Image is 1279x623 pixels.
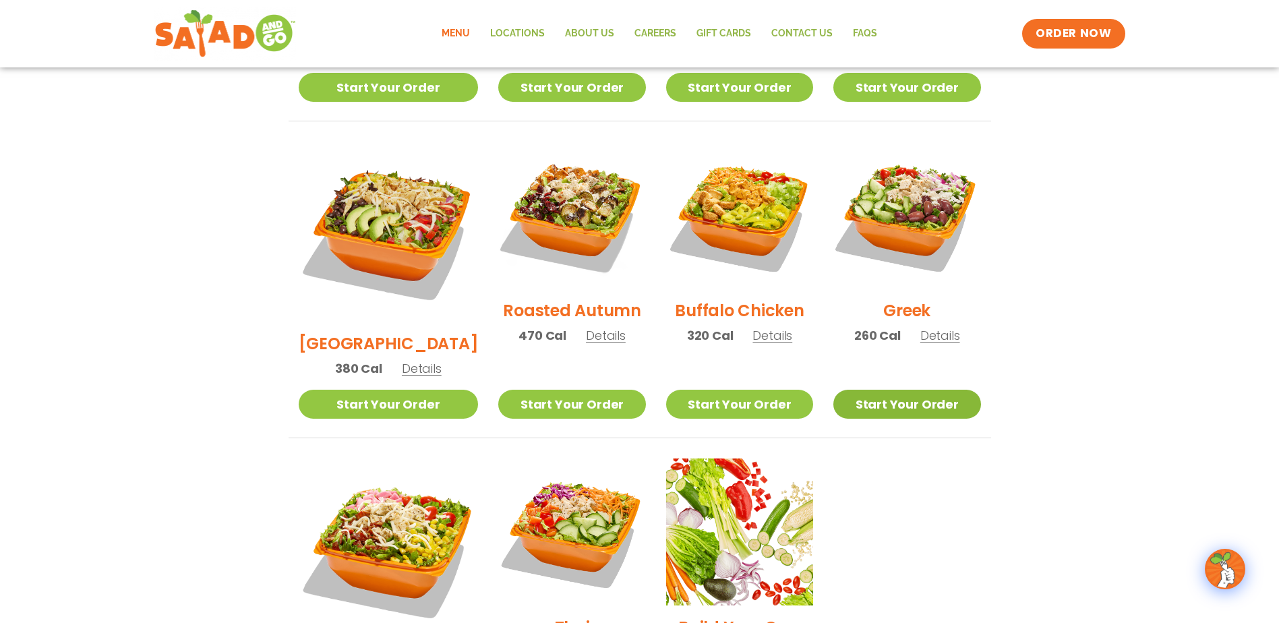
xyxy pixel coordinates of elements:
[843,18,887,49] a: FAQs
[299,332,479,355] h2: [GEOGRAPHIC_DATA]
[299,73,479,102] a: Start Your Order
[1206,550,1244,588] img: wpChatIcon
[883,299,930,322] h2: Greek
[920,327,960,344] span: Details
[299,142,479,322] img: Product photo for BBQ Ranch Salad
[666,142,813,289] img: Product photo for Buffalo Chicken Salad
[1022,19,1125,49] a: ORDER NOW
[555,18,624,49] a: About Us
[432,18,887,49] nav: Menu
[624,18,686,49] a: Careers
[833,73,980,102] a: Start Your Order
[299,390,479,419] a: Start Your Order
[498,458,645,605] img: Product photo for Thai Salad
[666,73,813,102] a: Start Your Order
[335,359,382,378] span: 380 Cal
[854,326,901,345] span: 260 Cal
[503,299,641,322] h2: Roasted Autumn
[752,327,792,344] span: Details
[498,142,645,289] img: Product photo for Roasted Autumn Salad
[518,326,566,345] span: 470 Cal
[687,326,734,345] span: 320 Cal
[498,390,645,419] a: Start Your Order
[432,18,480,49] a: Menu
[686,18,761,49] a: GIFT CARDS
[675,299,804,322] h2: Buffalo Chicken
[480,18,555,49] a: Locations
[402,360,442,377] span: Details
[154,7,297,61] img: new-SAG-logo-768×292
[498,73,645,102] a: Start Your Order
[833,390,980,419] a: Start Your Order
[666,390,813,419] a: Start Your Order
[1036,26,1111,42] span: ORDER NOW
[761,18,843,49] a: Contact Us
[833,142,980,289] img: Product photo for Greek Salad
[666,458,813,605] img: Product photo for Build Your Own
[586,327,626,344] span: Details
